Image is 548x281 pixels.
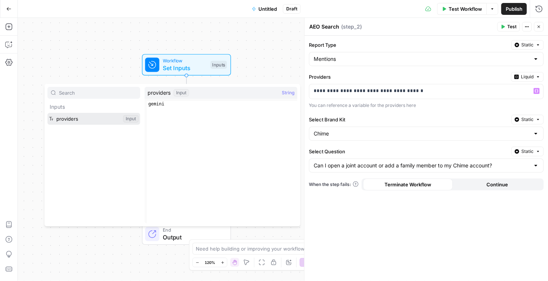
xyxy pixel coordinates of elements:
button: Liquid [511,72,544,82]
span: Static [521,42,534,48]
div: WorkflowSet InputsInputs [118,54,255,76]
div: You can reference a variable for the providers here [309,102,544,109]
span: Continue [487,181,508,188]
label: Report Type [309,41,508,49]
button: Publish [501,3,527,15]
span: Set Inputs [163,63,207,72]
textarea: AEO Search [309,23,339,30]
input: Can I open a joint account or add a family member to my Chime account? [314,162,530,169]
span: Test [507,23,516,30]
p: Inputs [47,101,140,113]
button: Untitled [247,3,281,15]
span: Static [521,148,534,155]
div: Inputs [211,61,227,69]
label: Select Brand Kit [309,116,508,123]
span: Untitled [258,5,277,13]
span: Workflow [163,57,207,64]
span: 120% [205,259,215,265]
input: Search [59,89,137,97]
button: Select variable providers [47,113,140,125]
div: EndOutput [118,223,255,245]
label: Providers [309,73,508,81]
span: String [282,89,294,97]
input: Chime [314,130,530,137]
div: Input [174,89,189,97]
span: Static [521,116,534,123]
button: Test Workflow [437,3,486,15]
span: Test Workflow [449,5,482,13]
span: Publish [506,5,522,13]
span: End [163,226,223,233]
input: Mentions [314,55,530,63]
button: Static [511,40,544,50]
span: ( step_2 ) [341,23,362,30]
button: Continue [453,179,542,190]
button: Static [511,147,544,156]
span: providers [148,89,171,97]
span: Liquid [521,73,534,80]
span: Terminate Workflow [384,181,431,188]
a: When the step fails: [309,181,359,188]
button: Test [497,22,520,32]
button: Static [511,115,544,124]
label: Select Question [309,148,508,155]
span: Draft [286,6,297,12]
span: Output [163,233,223,242]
